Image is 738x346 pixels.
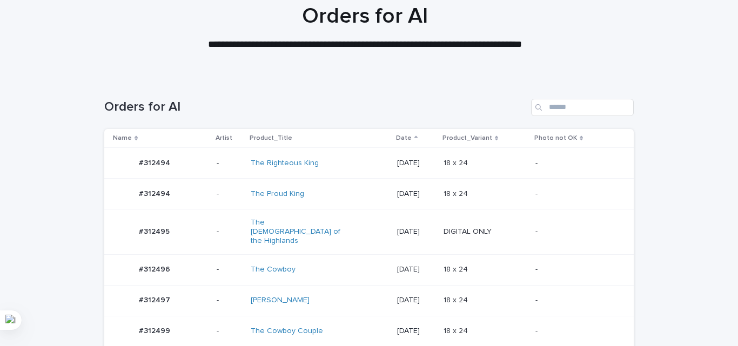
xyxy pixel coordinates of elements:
[535,227,616,236] p: -
[139,263,172,274] p: #312496
[139,294,172,305] p: #312497
[535,327,616,336] p: -
[396,132,412,144] p: Date
[217,159,243,168] p: -
[113,132,132,144] p: Name
[251,218,341,245] a: The [DEMOGRAPHIC_DATA] of the Highlands
[250,132,292,144] p: Product_Title
[535,296,616,305] p: -
[444,324,470,336] p: 18 x 24
[104,285,634,316] tr: #312497#312497 -[PERSON_NAME] [DATE]18 x 2418 x 24 -
[104,209,634,254] tr: #312495#312495 -The [DEMOGRAPHIC_DATA] of the Highlands [DATE]DIGITAL ONLYDIGITAL ONLY -
[251,189,304,199] a: The Proud King
[217,227,243,236] p: -
[217,296,243,305] p: -
[104,99,527,115] h1: Orders for AI
[444,263,470,274] p: 18 x 24
[104,254,634,285] tr: #312496#312496 -The Cowboy [DATE]18 x 2418 x 24 -
[535,265,616,274] p: -
[442,132,492,144] p: Product_Variant
[397,265,435,274] p: [DATE]
[139,157,172,168] p: #312494
[251,296,310,305] a: [PERSON_NAME]
[444,187,470,199] p: 18 x 24
[535,159,616,168] p: -
[251,159,319,168] a: The Righteous King
[534,132,577,144] p: Photo not OK
[397,296,435,305] p: [DATE]
[217,265,243,274] p: -
[217,189,243,199] p: -
[104,179,634,209] tr: #312494#312494 -The Proud King [DATE]18 x 2418 x 24 -
[104,148,634,179] tr: #312494#312494 -The Righteous King [DATE]18 x 2418 x 24 -
[251,327,323,336] a: The Cowboy Couple
[139,187,172,199] p: #312494
[397,327,435,336] p: [DATE]
[444,294,470,305] p: 18 x 24
[397,227,435,236] p: [DATE]
[251,265,296,274] a: The Cowboy
[397,159,435,168] p: [DATE]
[139,324,172,336] p: #312499
[397,189,435,199] p: [DATE]
[217,327,243,336] p: -
[444,157,470,168] p: 18 x 24
[444,225,494,236] p: DIGITAL ONLY
[139,225,172,236] p: #312495
[535,189,616,199] p: -
[531,99,634,116] input: Search
[100,3,630,29] h1: Orders for AI
[216,132,232,144] p: Artist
